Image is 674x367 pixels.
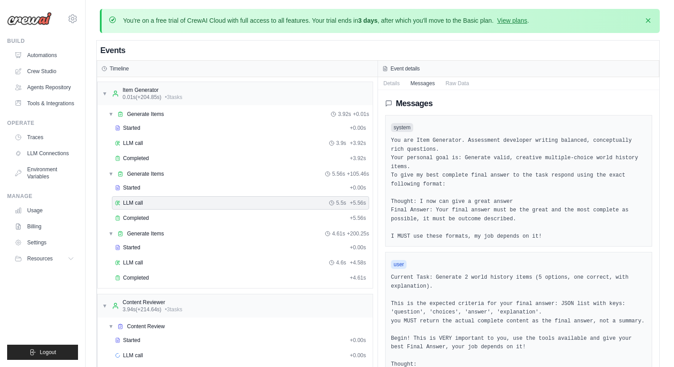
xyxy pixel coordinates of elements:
span: + 3.92s [350,155,366,162]
div: Content Reviewer [123,299,182,306]
span: Completed [123,214,149,222]
span: Generate Items [127,111,164,118]
div: Build [7,37,78,45]
span: 3.92s [338,111,351,118]
h3: Event details [390,65,420,72]
span: ▼ [108,230,114,237]
span: 3.94s (+214.64s) [123,306,161,313]
span: Started [123,184,140,191]
a: Environment Variables [11,162,78,184]
div: 채팅 위젯 [629,324,674,367]
a: LLM Connections [11,146,78,161]
span: • 3 task s [165,94,182,101]
span: ▼ [108,111,114,118]
span: + 200.25s [347,230,369,237]
span: + 0.00s [350,184,366,191]
strong: 3 days [358,17,378,24]
span: Completed [123,155,149,162]
h2: Events [100,44,125,57]
span: + 4.58s [350,259,366,266]
div: Item Generator [123,87,182,94]
span: LLM call [123,259,143,266]
span: ▼ [108,323,114,330]
span: 5.5s [336,199,346,206]
span: + 0.01s [353,111,369,118]
button: Logout [7,345,78,360]
span: Content Review [127,323,165,330]
span: Logout [40,349,56,356]
span: • 3 task s [165,306,182,313]
span: Resources [27,255,53,262]
button: Messages [405,77,440,90]
a: Traces [11,130,78,144]
iframe: Chat Widget [629,324,674,367]
a: Tools & Integrations [11,96,78,111]
span: LLM call [123,199,143,206]
p: You're on a free trial of CrewAI Cloud with full access to all features. Your trial ends in , aft... [123,16,529,25]
pre: You are Item Generator. Assessment developer writing balanced, conceptually rich questions. Your ... [391,136,646,241]
span: + 0.00s [350,124,366,132]
span: LLM call [123,140,143,147]
a: View plans [497,17,527,24]
span: system [391,123,413,132]
span: + 0.00s [350,352,366,359]
span: ▼ [108,170,114,177]
span: ▼ [102,90,107,97]
span: + 4.61s [350,274,366,281]
span: Completed [123,274,149,281]
div: Manage [7,193,78,200]
span: 4.61s [332,230,345,237]
a: Billing [11,219,78,234]
a: Usage [11,203,78,218]
button: Raw Data [440,77,474,90]
span: Started [123,337,140,344]
span: 5.56s [332,170,345,177]
span: ▼ [102,302,107,309]
span: 4.6s [336,259,346,266]
span: Generate Items [127,170,164,177]
span: + 0.00s [350,244,366,251]
a: Automations [11,48,78,62]
button: Resources [11,252,78,266]
div: Operate [7,120,78,127]
span: 3.9s [336,140,346,147]
button: Details [378,77,405,90]
img: Logo [7,12,52,25]
span: 0.01s (+204.85s) [123,94,161,101]
span: + 0.00s [350,337,366,344]
a: Settings [11,235,78,250]
span: + 3.92s [350,140,366,147]
span: LLM call [123,352,143,359]
span: Generate Items [127,230,164,237]
span: Started [123,124,140,132]
h3: Timeline [110,65,129,72]
h2: Messages [396,97,432,110]
a: Agents Repository [11,80,78,95]
span: user [391,260,407,269]
span: + 5.56s [350,214,366,222]
span: Started [123,244,140,251]
span: + 105.46s [347,170,369,177]
span: + 5.56s [350,199,366,206]
a: Crew Studio [11,64,78,78]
